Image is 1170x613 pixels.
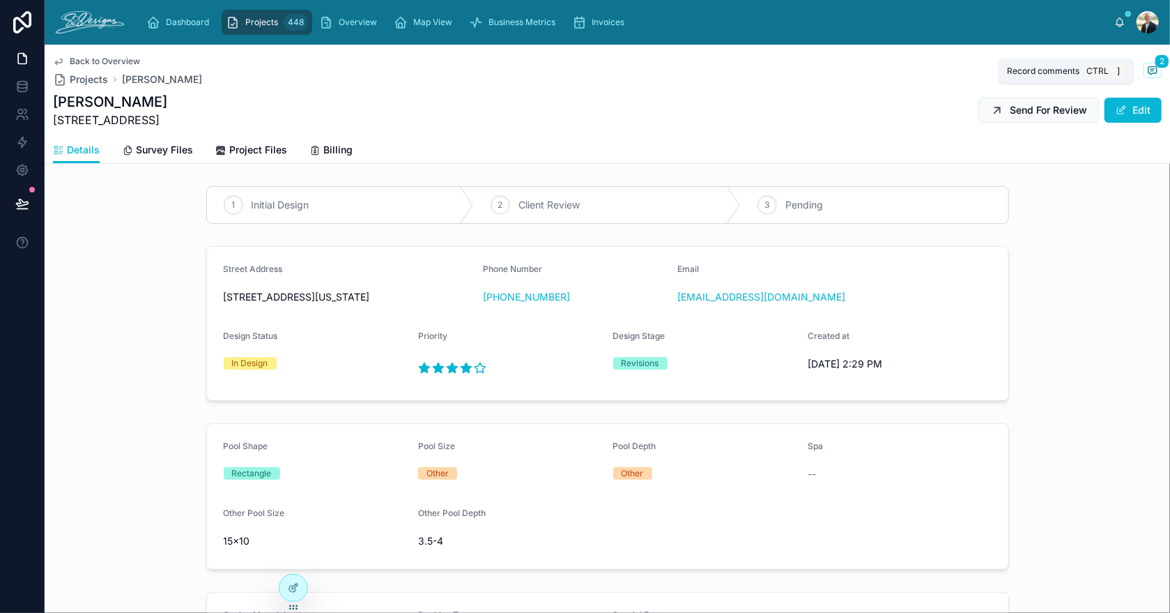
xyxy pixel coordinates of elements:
[53,56,140,67] a: Back to Overview
[1155,54,1169,68] span: 2
[390,10,462,35] a: Map View
[678,290,846,304] a: [EMAIL_ADDRESS][DOMAIN_NAME]
[785,198,823,212] span: Pending
[418,331,447,341] span: Priority
[166,17,209,28] span: Dashboard
[418,508,486,518] span: Other Pool Depth
[808,357,992,371] span: [DATE] 2:29 PM
[1007,66,1079,77] span: Record comments
[613,441,656,451] span: Pool Depth
[142,10,219,35] a: Dashboard
[284,14,308,31] div: 448
[232,357,268,370] div: In Design
[678,264,700,274] span: Email
[70,73,108,86] span: Projects
[568,10,634,35] a: Invoices
[498,199,502,211] span: 2
[483,264,542,274] span: Phone Number
[518,198,580,212] span: Client Review
[765,199,770,211] span: 3
[53,137,100,164] a: Details
[1085,64,1110,78] span: Ctrl
[483,290,570,304] a: [PHONE_NUMBER]
[323,143,353,157] span: Billing
[978,98,1099,123] button: Send For Review
[413,17,452,28] span: Map View
[1010,103,1087,117] span: Send For Review
[229,143,287,157] span: Project Files
[224,534,408,548] span: 15x10
[231,199,235,211] span: 1
[122,73,202,86] a: [PERSON_NAME]
[56,11,124,33] img: App logo
[426,467,449,480] div: Other
[53,73,108,86] a: Projects
[215,137,287,165] a: Project Files
[465,10,565,35] a: Business Metrics
[232,467,272,480] div: Rectangle
[224,441,268,451] span: Pool Shape
[808,441,823,451] span: Spa
[122,137,193,165] a: Survey Files
[224,508,285,518] span: Other Pool Size
[1104,98,1162,123] button: Edit
[315,10,387,35] a: Overview
[808,331,849,341] span: Created at
[224,331,278,341] span: Design Status
[808,467,816,481] span: --
[53,112,167,128] span: [STREET_ADDRESS]
[622,357,659,370] div: Revisions
[418,534,602,548] span: 3.5-4
[418,441,455,451] span: Pool Size
[622,467,644,480] div: Other
[53,92,167,112] h1: [PERSON_NAME]
[245,17,278,28] span: Projects
[135,7,1114,38] div: scrollable content
[70,56,140,67] span: Back to Overview
[224,264,283,274] span: Street Address
[136,143,193,157] span: Survey Files
[1113,66,1124,77] span: ]
[488,17,555,28] span: Business Metrics
[1144,63,1162,80] button: 2
[613,331,665,341] span: Design Stage
[67,143,100,157] span: Details
[592,17,624,28] span: Invoices
[309,137,353,165] a: Billing
[224,290,472,304] span: [STREET_ADDRESS][US_STATE]
[222,10,312,35] a: Projects448
[252,198,309,212] span: Initial Design
[339,17,377,28] span: Overview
